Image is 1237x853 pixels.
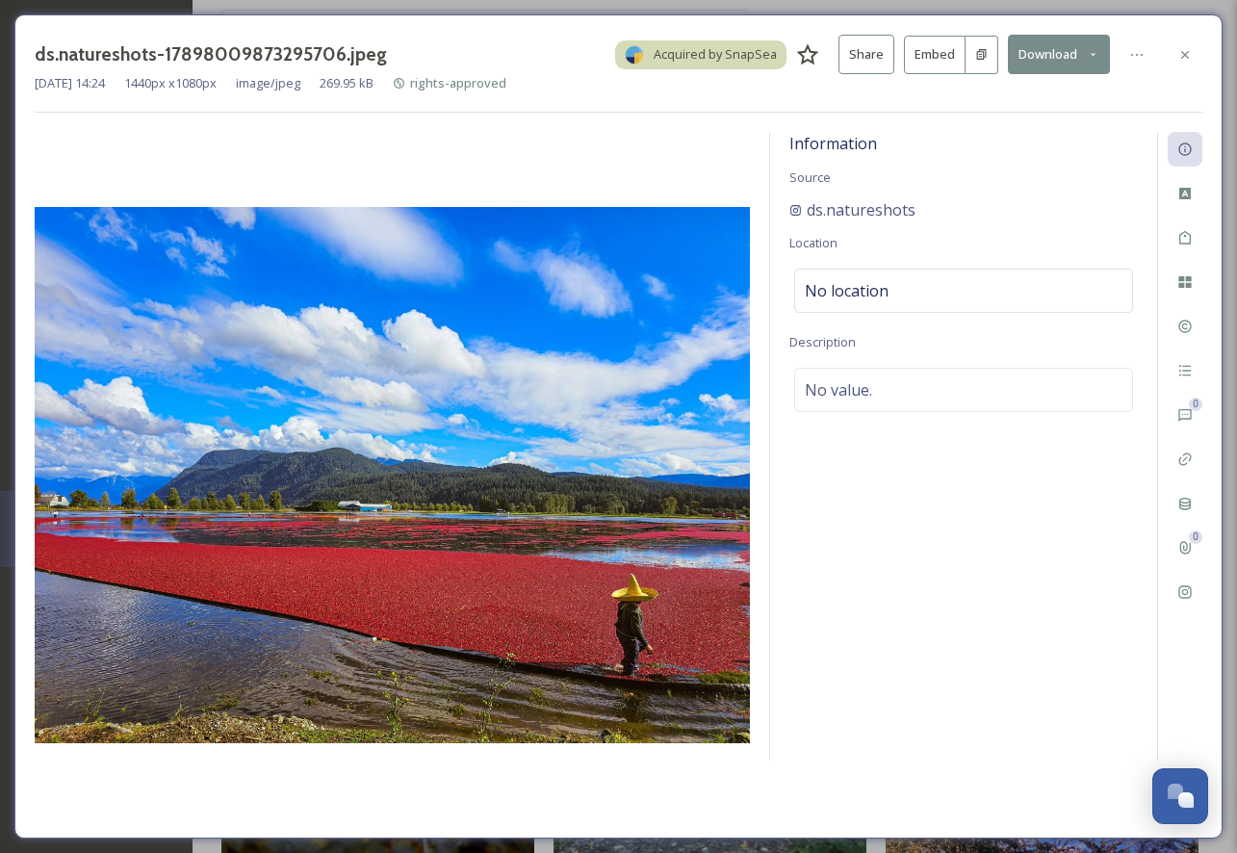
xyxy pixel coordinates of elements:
span: Information [789,133,877,154]
span: rights-approved [410,74,506,91]
a: ds.natureshots [789,198,915,221]
button: Embed [904,36,966,74]
img: snapsea-logo.png [625,45,644,65]
span: Source [789,168,831,186]
span: ds.natureshots [807,198,915,221]
span: Acquired by SnapSea [654,45,777,64]
span: Description [789,333,856,350]
button: Download [1008,35,1110,74]
span: No location [805,279,889,302]
span: image/jpeg [236,74,300,92]
button: Share [838,35,894,74]
button: Open Chat [1152,768,1208,824]
span: 269.95 kB [320,74,374,92]
h3: ds.natureshots-17898009873295706.jpeg [35,40,387,68]
span: 1440 px x 1080 px [124,74,217,92]
span: No value. [805,378,872,401]
span: [DATE] 14:24 [35,74,105,92]
div: 0 [1189,530,1202,544]
img: ds.natureshots-17898009873295706.jpeg [35,207,750,743]
span: Location [789,234,838,251]
div: 0 [1189,398,1202,411]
